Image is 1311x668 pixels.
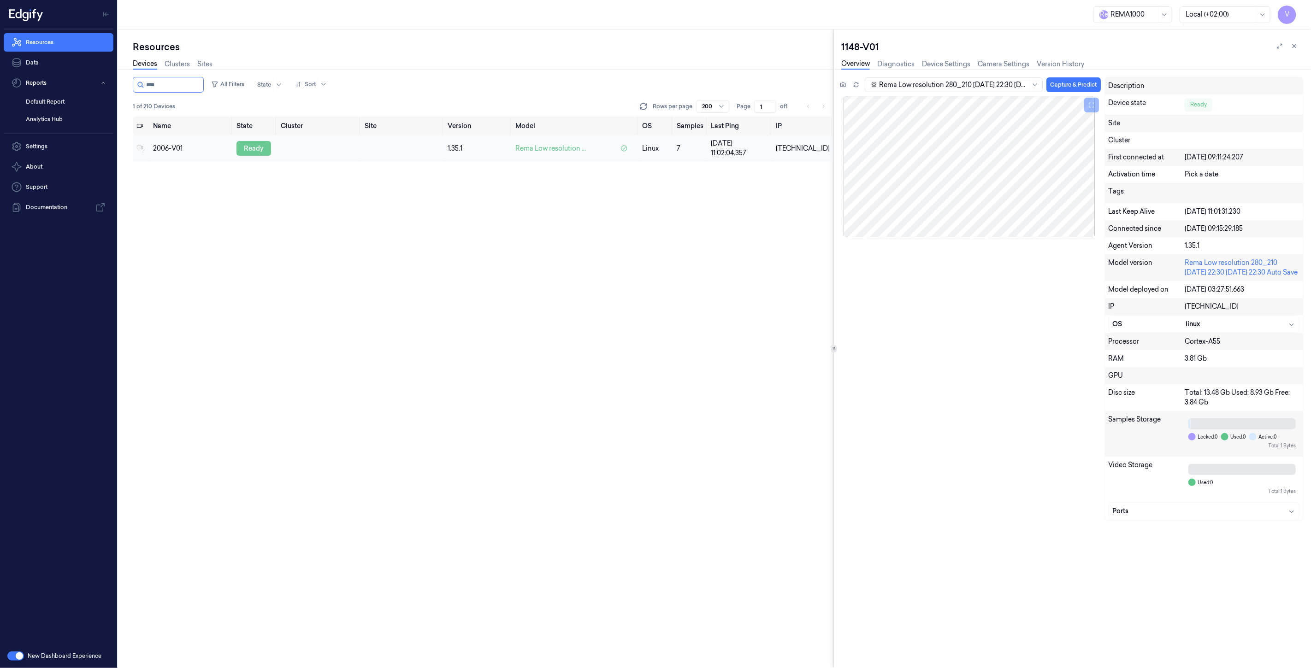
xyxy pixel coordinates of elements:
a: Analytics Hub [18,111,113,127]
div: OS [1113,319,1186,329]
div: Site [1109,118,1299,128]
div: 1.35.1 [1185,241,1299,251]
div: [DATE] 11:01:31.230 [1185,207,1299,217]
button: Reports [4,74,113,92]
div: Description [1109,81,1185,91]
a: Version History [1037,59,1084,69]
div: [DATE] 09:11:24.207 [1185,152,1299,162]
div: Ports [1113,506,1295,516]
div: [TECHNICAL_ID] [1185,302,1299,311]
th: Name [149,117,233,135]
div: [DATE] 09:15:29.185 [1185,224,1299,234]
div: Total: 13.48 Gb Used: 8.93 Gb Free: 3.84 Gb [1185,388,1299,407]
div: Total: 1 Bytes [1188,442,1296,449]
div: IP [1109,302,1185,311]
span: R e [1099,10,1109,19]
p: Rows per page [653,102,692,111]
div: Ready [1185,98,1212,111]
a: Support [4,178,113,196]
button: Ports [1109,503,1299,520]
div: 1.35.1 [448,144,508,153]
div: 3.81 Gb [1185,354,1299,363]
div: Total: 1 Bytes [1188,488,1296,495]
span: Active: 0 [1258,434,1276,440]
a: Clusters [165,59,190,69]
button: About [4,158,113,176]
div: Cluster [1109,135,1299,145]
div: Tags [1109,187,1185,199]
div: [DATE] 11:02:04.357 [711,139,768,158]
div: 1148-V01 [841,41,1304,53]
div: linux [1186,319,1295,329]
span: Locked: 0 [1198,434,1217,440]
button: Toggle Navigation [99,7,113,22]
div: Processor [1109,337,1185,346]
div: GPU [1109,371,1299,381]
div: First connected at [1109,152,1185,162]
div: Cortex-A55 [1185,337,1299,346]
th: IP [772,117,833,135]
a: Settings [4,137,113,156]
button: All Filters [207,77,248,92]
th: Site [361,117,444,135]
a: Device Settings [922,59,970,69]
button: OSlinux [1109,316,1299,333]
th: Samples [673,117,708,135]
span: Used: 0 [1198,479,1213,486]
div: Rema Low resolution 280_210 [DATE] 22:30 [DATE] 22:30 Auto Save [1185,258,1299,277]
div: Connected since [1109,224,1185,234]
th: State [233,117,277,135]
span: 1 of 210 Devices [133,102,175,111]
div: [TECHNICAL_ID] [776,144,830,153]
div: Model version [1109,258,1185,277]
a: Resources [4,33,113,52]
span: Used: 0 [1230,434,1246,440]
div: Video Storage [1109,460,1185,498]
th: Cluster [277,117,361,135]
div: Samples Storage [1109,415,1185,453]
th: OS [639,117,673,135]
div: Last Keep Alive [1109,207,1185,217]
span: of 1 [780,102,795,111]
button: V [1278,6,1296,24]
a: Data [4,53,113,72]
th: Version [444,117,512,135]
div: Resources [133,41,833,53]
th: Model [512,117,638,135]
div: 7 [677,144,704,153]
button: Capture & Predict [1046,77,1101,92]
th: Last Ping [708,117,772,135]
a: Diagnostics [877,59,915,69]
span: Pick a date [1185,170,1218,178]
span: Rema Low resolution ... [515,144,586,153]
nav: pagination [802,100,830,113]
a: Camera Settings [978,59,1029,69]
a: Devices [133,59,157,70]
div: RAM [1109,354,1185,363]
p: linux [643,144,670,153]
a: Default Report [18,94,113,110]
div: Activation time [1109,170,1185,179]
div: Model deployed on [1109,285,1185,294]
div: 2006-V01 [153,144,229,153]
span: Page [737,102,750,111]
div: Agent Version [1109,241,1185,251]
a: Sites [197,59,213,69]
a: Overview [841,59,870,70]
div: Device state [1109,98,1185,111]
div: Disc size [1109,388,1185,407]
a: Documentation [4,198,113,217]
div: ready [236,141,271,156]
div: [DATE] 03:27:51.663 [1185,285,1299,294]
